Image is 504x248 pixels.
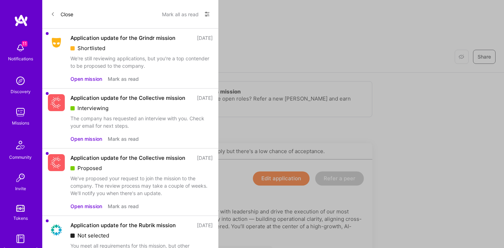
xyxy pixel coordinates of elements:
img: teamwork [13,105,27,119]
div: Application update for the Collective mission [70,94,185,102]
div: Application update for the Grindr mission [70,34,175,42]
button: Mark as read [108,135,139,143]
div: [DATE] [197,154,213,162]
div: Community [9,153,32,161]
div: Missions [12,119,29,127]
img: Company Logo [48,36,65,49]
img: Invite [13,171,27,185]
div: Tokens [13,214,28,222]
div: [DATE] [197,222,213,229]
img: logo [14,14,28,27]
img: Company Logo [48,154,65,171]
div: Proposed [70,164,213,172]
button: Close [51,8,73,20]
div: [DATE] [197,34,213,42]
button: Open mission [70,75,102,83]
button: Open mission [70,202,102,210]
div: We're still reviewing applications, but you're a top contender to be proposed to the company. [70,55,213,69]
div: Application update for the Rubrik mission [70,222,176,229]
div: The company has requested an interview with you. Check your email for next steps. [70,115,213,129]
button: Mark as read [108,202,139,210]
div: Shortlisted [70,44,213,52]
img: Community [12,137,29,153]
button: Mark all as read [162,8,199,20]
div: Invite [15,185,26,192]
img: Company Logo [48,222,65,238]
div: We've proposed your request to join the mission to the company. The review process may take a cou... [70,175,213,197]
div: [DATE] [197,94,213,102]
img: Company Logo [48,94,65,111]
img: tokens [16,205,25,212]
div: Discovery [11,88,31,95]
div: Interviewing [70,104,213,112]
img: guide book [13,232,27,246]
button: Open mission [70,135,102,143]
div: Application update for the Collective mission [70,154,185,162]
div: Not selected [70,232,213,239]
button: Mark as read [108,75,139,83]
img: discovery [13,74,27,88]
